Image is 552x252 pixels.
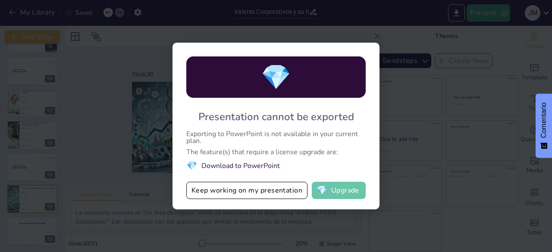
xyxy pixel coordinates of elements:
button: diamondUpgrade [312,182,366,199]
div: Exporting to PowerPoint is not available in your current plan. [186,131,366,144]
span: diamond [186,160,197,171]
button: Keep working on my presentation [186,182,307,199]
span: diamond [317,186,327,195]
font: Comentario [540,103,547,138]
li: Download to PowerPoint [186,160,366,171]
span: diamond [261,61,291,94]
div: The feature(s) that require a license upgrade are: [186,149,366,156]
button: Comentarios - Mostrar encuesta [536,94,552,158]
div: Presentation cannot be exported [198,110,354,124]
